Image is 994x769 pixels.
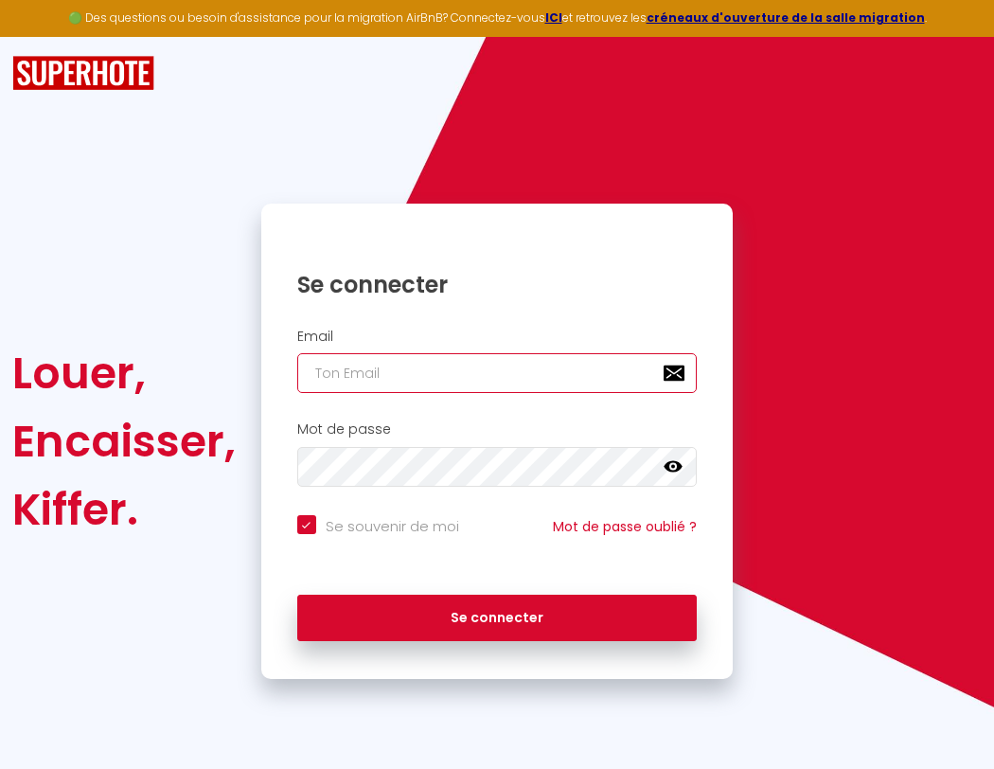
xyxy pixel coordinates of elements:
[545,9,562,26] a: ICI
[297,329,698,345] h2: Email
[647,9,925,26] a: créneaux d'ouverture de la salle migration
[12,475,236,544] div: Kiffer.
[297,353,698,393] input: Ton Email
[12,56,154,91] img: SuperHote logo
[12,407,236,475] div: Encaisser,
[553,517,697,536] a: Mot de passe oublié ?
[297,270,698,299] h1: Se connecter
[297,421,698,438] h2: Mot de passe
[297,595,698,642] button: Se connecter
[12,339,236,407] div: Louer,
[15,8,72,64] button: Ouvrir le widget de chat LiveChat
